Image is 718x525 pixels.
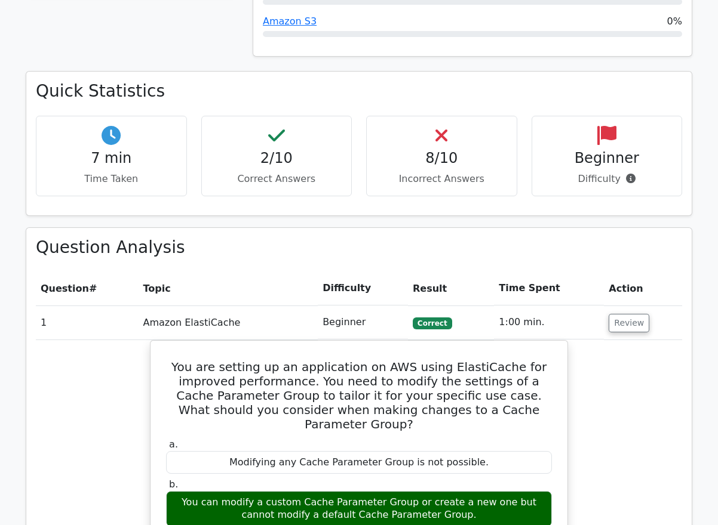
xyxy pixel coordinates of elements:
[263,16,317,27] a: Amazon S3
[542,172,673,186] p: Difficulty
[139,305,318,339] td: Amazon ElastiCache
[46,172,177,186] p: Time Taken
[609,314,649,332] button: Review
[36,237,682,258] h3: Question Analysis
[36,271,139,305] th: #
[211,172,342,186] p: Correct Answers
[36,305,139,339] td: 1
[604,271,682,305] th: Action
[318,271,408,305] th: Difficulty
[376,172,507,186] p: Incorrect Answers
[494,271,604,305] th: Time Spent
[41,283,89,294] span: Question
[408,271,494,305] th: Result
[46,150,177,167] h4: 7 min
[494,305,604,339] td: 1:00 min.
[165,360,553,431] h5: You are setting up an application on AWS using ElastiCache for improved performance. You need to ...
[318,305,408,339] td: Beginner
[36,81,682,101] h3: Quick Statistics
[376,150,507,167] h4: 8/10
[139,271,318,305] th: Topic
[211,150,342,167] h4: 2/10
[542,150,673,167] h4: Beginner
[413,317,452,329] span: Correct
[169,438,178,450] span: a.
[169,478,178,490] span: b.
[166,451,552,474] div: Modifying any Cache Parameter Group is not possible.
[667,14,682,29] span: 0%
